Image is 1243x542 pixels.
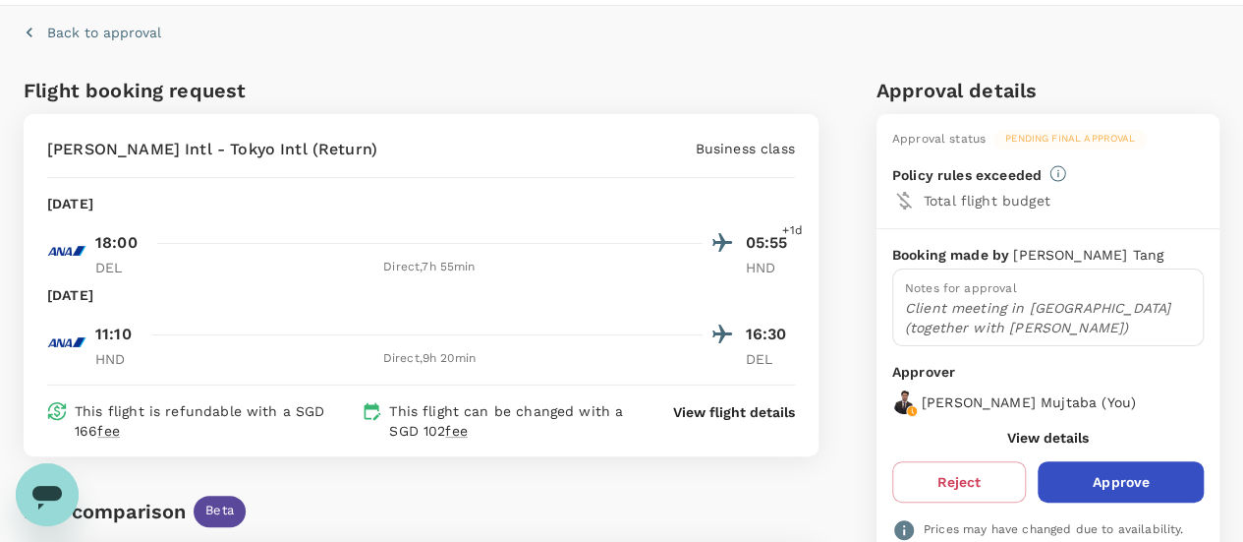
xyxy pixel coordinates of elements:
[746,349,795,369] p: DEL
[892,130,986,150] div: Approval status
[75,401,354,441] p: This flight is refundable with a SGD 166
[24,23,161,42] button: Back to approval
[1013,245,1163,265] p: [PERSON_NAME] Tang
[876,75,1219,106] h6: Approval details
[892,245,1013,265] p: Booking made by
[924,191,1204,211] p: Total flight budget
[194,502,246,520] span: Beta
[746,258,795,277] p: HND
[993,132,1147,146] span: Pending final approval
[782,221,802,241] span: +1d
[24,75,417,106] h6: Flight booking request
[95,258,144,277] p: DEL
[47,194,93,213] p: [DATE]
[892,362,1204,383] p: Approver
[16,463,79,526] iframe: Button to launch messaging window
[95,349,144,369] p: HND
[47,138,377,161] p: [PERSON_NAME] Intl - Tokyo Intl (Return)
[97,423,119,439] span: fee
[47,23,161,42] p: Back to approval
[892,461,1027,503] button: Reject
[47,231,86,271] img: NH
[905,281,1017,295] span: Notes for approval
[95,231,138,255] p: 18:00
[47,323,86,362] img: NH
[445,423,467,439] span: fee
[95,323,132,346] p: 11:10
[892,391,916,414] img: avatar-688dc3ae75335.png
[24,496,186,527] div: Fare comparison
[389,401,637,441] p: This flight can be changed with a SGD 102
[905,298,1191,337] p: Client meeting in [GEOGRAPHIC_DATA] (together with [PERSON_NAME])
[922,392,1136,412] p: [PERSON_NAME] Mujtaba ( You )
[892,165,1042,185] p: Policy rules exceeded
[156,258,703,277] div: Direct , 7h 55min
[47,285,93,305] p: [DATE]
[746,231,795,255] p: 05:55
[746,323,795,346] p: 16:30
[1038,461,1204,503] button: Approve
[1007,430,1089,446] button: View details
[696,139,795,158] p: Business class
[156,349,703,369] div: Direct , 9h 20min
[673,402,795,422] button: View flight details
